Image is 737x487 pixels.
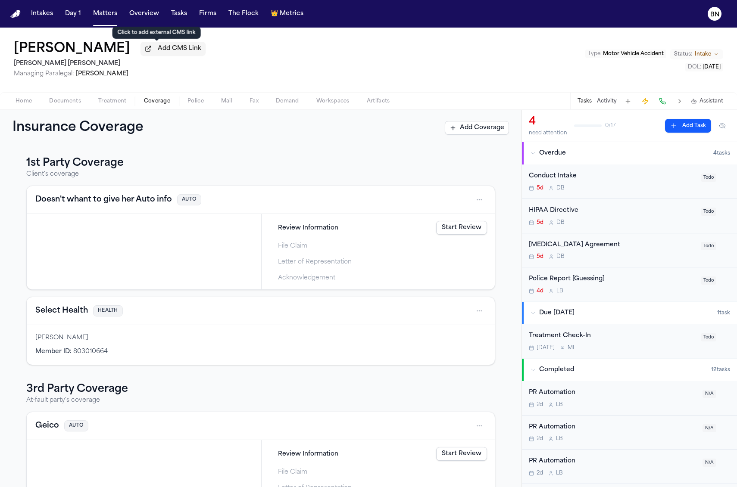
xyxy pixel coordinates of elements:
div: Open task: Police Report [Guessing] [522,267,737,301]
span: 5d [537,219,543,226]
span: [DATE] [537,344,555,351]
button: Day 1 [62,6,84,22]
div: Open task: Treatment Check-In [522,324,737,358]
span: Treatment [98,98,127,105]
button: View coverage details [35,420,59,432]
div: Open task: PR Automation [522,416,737,450]
button: Edit Type: Motor Vehicle Accident [585,50,666,58]
button: Assistant [691,98,723,105]
span: Todo [701,276,716,285]
span: 4d [537,288,543,295]
button: View coverage details [35,305,88,317]
span: D B [556,219,565,226]
div: Steps [266,218,490,285]
button: Open actions [472,304,486,318]
span: D B [556,185,565,192]
div: need attention [529,130,567,136]
span: N/A [703,424,716,432]
span: Status: [674,51,692,58]
button: Tasks [168,6,190,22]
div: [PERSON_NAME] [35,334,486,342]
span: 4 task s [713,150,730,157]
span: Artifacts [367,98,390,105]
button: Open actions [472,419,486,433]
span: Coverage [144,98,170,105]
button: The Flock [225,6,262,22]
span: N/A [703,390,716,398]
span: Todo [701,333,716,341]
span: File Claim [278,242,307,251]
text: BN [710,12,719,18]
a: Start Review [436,447,487,461]
div: Open task: PR Automation [522,450,737,484]
button: Activity [597,98,617,105]
div: Open task: HIPAA Directive [522,199,737,233]
span: Type : [588,51,602,56]
span: 2d [537,470,543,477]
button: Overview [126,6,162,22]
div: Open task: Conduct Intake [522,164,737,199]
span: 2d [537,401,543,408]
span: Todo [701,242,716,250]
span: 2d [537,435,543,442]
span: Acknowledgement [278,273,335,282]
a: Home [10,10,21,18]
button: Edit DOL: 2025-09-04 [685,63,723,71]
span: Letter of Representation [278,257,352,267]
div: PR Automation [529,388,697,398]
span: D B [556,253,565,260]
span: Documents [49,98,81,105]
span: Home [16,98,32,105]
button: Completed12tasks [522,359,737,381]
span: [PERSON_NAME] [76,71,128,77]
span: HEALTH [93,305,123,317]
div: PR Automation [529,456,697,466]
span: Review Information [278,223,338,233]
div: Conduct Intake [529,171,696,181]
h3: 3rd Party Coverage [26,382,495,396]
span: Assistant [700,98,723,105]
button: Add CMS Link [141,42,206,56]
a: Intakes [28,6,56,22]
span: Demand [276,98,299,105]
p: Click to add external CMS link [118,29,196,36]
span: Todo [701,174,716,182]
h1: [PERSON_NAME] [14,41,130,57]
span: 0 / 17 [605,122,616,129]
button: Firms [196,6,220,22]
div: [MEDICAL_DATA] Agreement [529,240,696,250]
button: Hide completed tasks (⌘⇧H) [715,119,730,133]
span: Workspaces [316,98,350,105]
div: Open task: Retainer Agreement [522,233,737,268]
span: M L [568,344,576,351]
span: 803010664 [73,348,108,355]
span: N/A [703,459,716,467]
div: Open task: PR Automation [522,381,737,416]
button: Matters [90,6,121,22]
span: Managing Paralegal: [14,71,74,77]
span: Review Information [278,450,338,459]
span: Add CMS Link [158,44,201,53]
span: Intake [695,51,711,58]
button: Add Task [665,119,711,133]
p: Client's coverage [26,170,495,179]
div: HIPAA Directive [529,206,696,216]
button: Overdue4tasks [522,142,737,164]
button: Change status from Intake [670,49,723,59]
button: Add Coverage [445,121,509,135]
span: 1 task [717,310,730,316]
span: [DATE] [703,65,721,70]
button: crownMetrics [267,6,307,22]
span: Member ID : [35,348,72,355]
span: DOL : [688,65,701,70]
span: Todo [701,208,716,216]
button: Add Task [622,95,634,107]
button: Create Immediate Task [639,95,651,107]
span: L B [556,401,563,408]
div: Police Report [Guessing] [529,274,696,284]
div: 4 [529,115,567,129]
span: Motor Vehicle Accident [603,51,664,56]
